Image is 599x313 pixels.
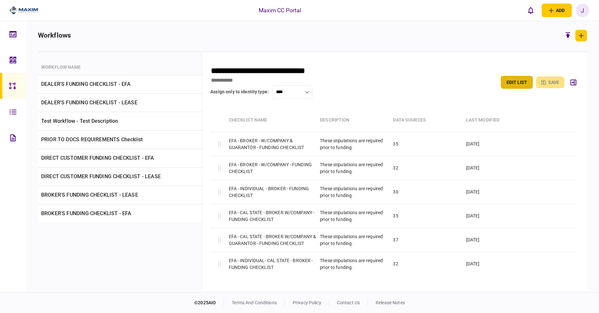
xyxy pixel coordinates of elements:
[229,185,320,199] div: EFA - INDIVIDUAL - BROKER - FUNDING CHECKLIST
[393,261,466,267] div: 32
[542,4,572,17] button: open adding identity options
[466,237,539,243] div: [DATE]
[38,168,258,186] td: DIRECT CUSTOMER FUNDING CHECKLIST - LEASE
[38,186,258,204] td: BROKER'S FUNDING CHECKLIST - LEASE
[229,137,320,151] div: EFA - BROKER - W/COMPANY & GUARANTOR - FUNDING CHECKLIST
[466,213,539,219] div: [DATE]
[38,75,258,94] td: DEALER'S FUNDING CHECKLIST - EFA
[320,185,393,199] div: These stipulations are required prior to funding.
[38,94,258,112] td: DEALER'S FUNDING CHECKLIST - LEASE
[38,131,258,149] td: PRIOR TO DOCS REQUIREMENTS Checklist
[393,237,466,243] div: 37
[393,213,466,219] div: 35
[320,137,393,151] div: These stipulations are required prior to funding.
[229,209,320,223] div: EFA - CAL STATE - BROKER W/COMPANY - FUNDING CHECKLIST
[293,300,321,305] a: privacy policy
[393,141,466,147] div: 35
[466,117,539,123] div: last modified
[38,204,258,223] td: BROKER'S FUNDING CHECKLIST - EFA
[232,300,277,305] a: terms and conditions
[229,257,320,271] div: EFA - INDIVIDUAL- CAL STATE - BROKER - FUNDING CHECKLIST
[337,300,360,305] a: contact us
[38,60,258,75] th: Workflow name
[466,189,539,195] div: [DATE]
[320,233,393,247] div: These stipulations are required prior to funding.
[393,165,466,171] div: 32
[229,117,320,123] div: checklist name
[320,161,393,175] div: These stipulations are required prior to funding.
[38,149,258,168] td: DIRECT CUSTOMER FUNDING CHECKLIST - EFA
[259,6,301,15] div: Maxim CC Portal
[466,141,539,147] div: [DATE]
[320,257,393,271] div: These stipulations are required prior to funding.
[524,4,538,17] button: open notifications list
[393,117,466,123] div: data sources
[229,161,320,175] div: EFA - BROKER - W/COMPANY - FUNDING CHECKLIST
[466,165,539,171] div: [DATE]
[194,299,224,306] div: © 2025 AIO
[576,4,589,17] button: J
[320,209,393,223] div: These stipulations are required prior to funding.
[229,233,320,247] div: EFA - CAL STATE - BROKER W/COMPANY & GUARANTOR - FUNDING CHECKLIST
[320,117,393,123] div: Description
[501,76,533,89] button: edit list
[38,112,258,131] td: Test Workflow - Test Description
[376,300,405,305] a: release notes
[210,88,269,95] div: assign only to identity type :
[393,189,466,195] div: 30
[466,261,539,267] div: [DATE]
[38,31,71,40] h2: workflows
[9,6,38,15] img: client company logo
